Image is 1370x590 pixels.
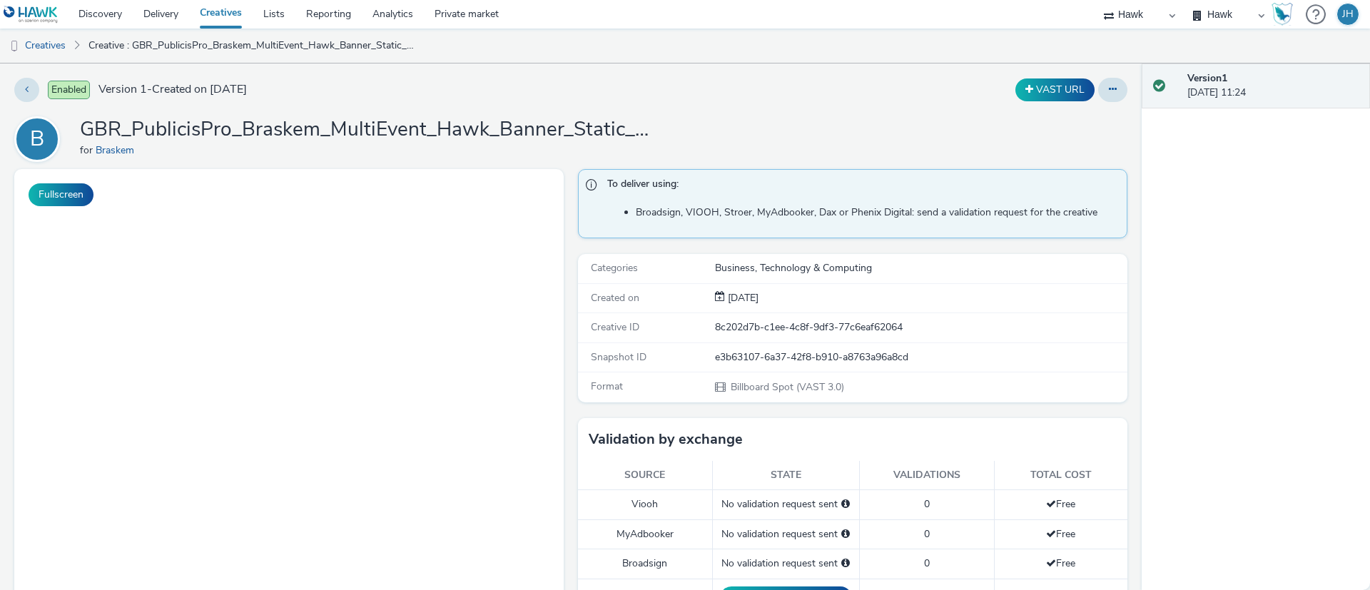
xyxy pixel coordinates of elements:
[924,497,930,511] span: 0
[578,549,712,579] td: Broadsign
[1012,78,1098,101] div: Duplicate the creative as a VAST URL
[994,461,1127,490] th: Total cost
[591,320,639,334] span: Creative ID
[1046,556,1075,570] span: Free
[720,527,852,541] div: No validation request sent
[1046,527,1075,541] span: Free
[589,429,743,450] h3: Validation by exchange
[1187,71,1227,85] strong: Version 1
[81,29,424,63] a: Creative : GBR_PublicisPro_Braskem_MultiEvent_Hawk_Banner_Static_1080x1920_10"_20250901 ; JapanLa...
[591,350,646,364] span: Snapshot ID
[1342,4,1354,25] div: JH
[924,527,930,541] span: 0
[591,380,623,393] span: Format
[591,291,639,305] span: Created on
[14,132,66,146] a: B
[720,497,852,512] div: No validation request sent
[578,519,712,549] td: MyAdbooker
[30,119,44,159] div: B
[80,116,651,143] h1: GBR_PublicisPro_Braskem_MultiEvent_Hawk_Banner_Static_1080x1920_10"_20250901 ; JapanLanguage_Bottle
[7,39,21,54] img: dooh
[712,461,859,490] th: State
[29,183,93,206] button: Fullscreen
[607,177,1112,195] span: To deliver using:
[578,461,712,490] th: Source
[725,291,758,305] div: Creation 01 September 2025, 11:24
[1187,71,1359,101] div: [DATE] 11:24
[715,261,1126,275] div: Business, Technology & Computing
[841,527,850,541] div: Please select a deal below and click on Send to send a validation request to MyAdbooker.
[591,261,638,275] span: Categories
[80,143,96,157] span: for
[1272,3,1299,26] a: Hawk Academy
[859,461,994,490] th: Validations
[720,556,852,571] div: No validation request sent
[96,143,140,157] a: Braskem
[578,490,712,519] td: Viooh
[924,556,930,570] span: 0
[4,6,59,24] img: undefined Logo
[725,291,758,305] span: [DATE]
[715,350,1126,365] div: e3b63107-6a37-42f8-b910-a8763a96a8cd
[48,81,90,99] span: Enabled
[715,320,1126,335] div: 8c202d7b-c1ee-4c8f-9df3-77c6eaf62064
[1046,497,1075,511] span: Free
[636,205,1120,220] li: Broadsign, VIOOH, Stroer, MyAdbooker, Dax or Phenix Digital: send a validation request for the cr...
[1015,78,1095,101] button: VAST URL
[729,380,844,394] span: Billboard Spot (VAST 3.0)
[98,81,247,98] span: Version 1 - Created on [DATE]
[841,556,850,571] div: Please select a deal below and click on Send to send a validation request to Broadsign.
[841,497,850,512] div: Please select a deal below and click on Send to send a validation request to Viooh.
[1272,3,1293,26] img: Hawk Academy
